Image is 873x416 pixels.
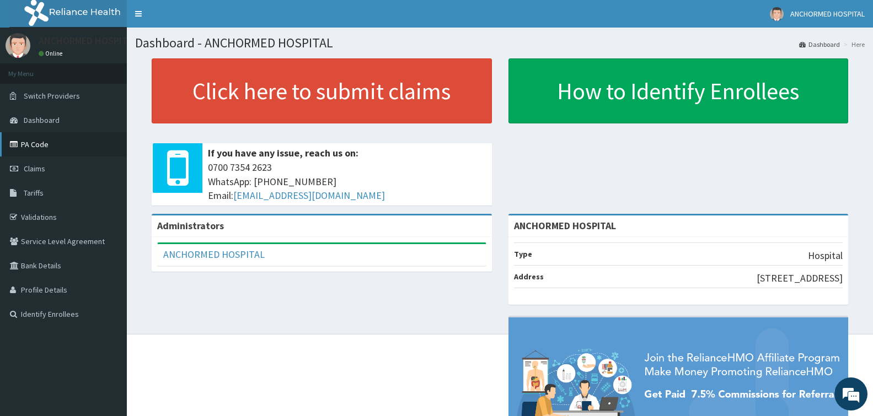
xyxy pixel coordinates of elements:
span: Tariffs [24,188,44,198]
b: Address [514,272,544,282]
b: Administrators [157,219,224,232]
a: Online [39,50,65,57]
li: Here [841,40,865,49]
a: Click here to submit claims [152,58,492,123]
p: Hospital [808,248,843,263]
img: User Image [770,7,784,21]
b: Type [514,249,532,259]
p: [STREET_ADDRESS] [757,271,843,285]
span: ANCHORMED HOSPITAL [790,9,865,19]
b: If you have any issue, reach us on: [208,147,358,159]
span: 0700 7354 2623 WhatsApp: [PHONE_NUMBER] Email: [208,160,486,203]
span: Claims [24,164,45,174]
a: How to Identify Enrollees [508,58,849,123]
img: User Image [6,33,30,58]
a: ANCHORMED HOSPITAL [163,248,265,261]
span: Switch Providers [24,91,80,101]
strong: ANCHORMED HOSPITAL [514,219,616,232]
a: Dashboard [799,40,840,49]
span: Dashboard [24,115,60,125]
a: [EMAIL_ADDRESS][DOMAIN_NAME] [233,189,385,202]
h1: Dashboard - ANCHORMED HOSPITAL [135,36,865,50]
p: ANCHORMED HOSPITAL [39,36,138,46]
